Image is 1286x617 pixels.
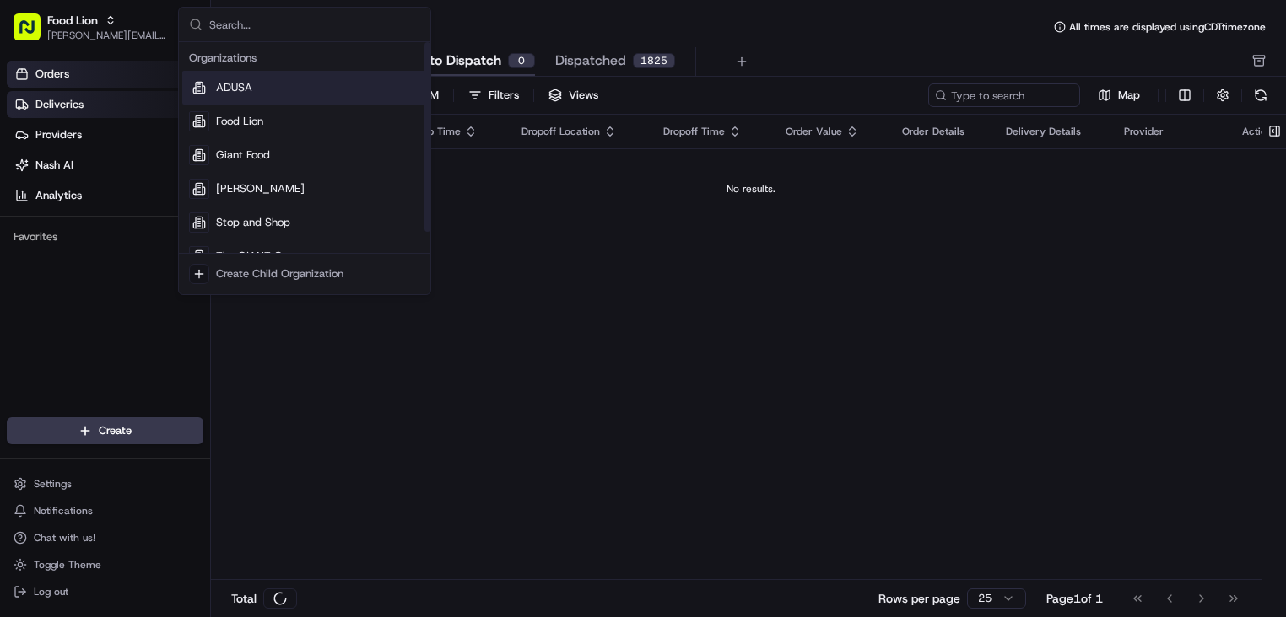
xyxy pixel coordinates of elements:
[541,83,606,107] button: Views
[216,80,252,95] span: ADUSA
[633,53,675,68] div: 1825
[44,109,278,126] input: Clear
[1069,20,1266,34] span: All times are displayed using CDT timezone
[17,245,44,272] img: JAMES SWIONTEK
[76,178,232,191] div: We're available if you need us!
[1242,125,1278,138] div: Actions
[76,161,277,178] div: Start new chat
[17,161,47,191] img: 1736555255976-a54dd68f-1ca7-489b-9aae-adbdc363a1c4
[216,215,290,230] span: Stop and Shop
[216,114,263,129] span: Food Lion
[7,182,210,209] a: Analytics
[786,125,875,138] div: Order Value
[7,417,203,444] button: Create
[386,51,501,71] span: Ready to Dispatch
[35,161,66,191] img: 9188753566659_6852d8bf1fb38e338040_72.png
[35,97,84,112] span: Deliveries
[35,158,73,173] span: Nash AI
[7,7,175,47] button: Food Lion[PERSON_NAME][EMAIL_ADDRESS][PERSON_NAME][DOMAIN_NAME]
[99,423,132,438] span: Create
[34,585,68,598] span: Log out
[1249,83,1272,107] button: Refresh
[216,249,322,264] span: The GIANT Company
[149,261,184,275] span: [DATE]
[7,152,210,179] a: Nash AI
[287,166,307,186] button: Start new chat
[17,333,30,346] div: 📗
[569,88,598,103] span: Views
[140,261,146,275] span: •
[7,472,203,496] button: Settings
[1087,85,1151,105] button: Map
[7,526,203,550] button: Chat with us!
[7,121,210,148] a: Providers
[10,325,136,355] a: 📗Knowledge Base
[902,125,979,138] div: Order Details
[1118,88,1140,103] span: Map
[216,181,305,196] span: [PERSON_NAME]
[35,67,69,82] span: Orders
[521,125,636,138] div: Dropoff Location
[7,61,210,88] a: Orders
[1046,590,1103,607] div: Page 1 of 1
[209,8,420,41] input: Search...
[403,125,494,138] div: Pickup Time
[461,83,527,107] button: Filters
[555,51,626,71] span: Dispatched
[34,331,129,348] span: Knowledge Base
[34,531,95,545] span: Chat with us!
[136,325,278,355] a: 💻API Documentation
[489,88,519,103] div: Filters
[218,182,1284,196] div: No results.
[159,331,271,348] span: API Documentation
[1006,125,1097,138] div: Delivery Details
[663,125,759,138] div: Dropoff Time
[7,91,210,118] a: Deliveries
[34,477,72,491] span: Settings
[216,148,270,163] span: Giant Food
[35,127,82,142] span: Providers
[7,223,203,250] div: Favorites
[179,42,430,294] div: Suggestions
[143,333,156,346] div: 💻
[47,29,168,42] button: [PERSON_NAME][EMAIL_ADDRESS][PERSON_NAME][DOMAIN_NAME]
[262,216,307,236] button: See all
[47,12,98,29] button: Food Lion
[182,46,427,71] div: Organizations
[34,504,93,518] span: Notifications
[17,17,51,51] img: Nash
[231,588,297,609] div: Total
[928,83,1080,107] input: Type to search
[17,219,113,233] div: Past conversations
[508,53,535,68] div: 0
[35,188,82,203] span: Analytics
[7,553,203,577] button: Toggle Theme
[7,499,203,523] button: Notifications
[52,261,137,275] span: [PERSON_NAME]
[119,372,204,385] a: Powered byPylon
[34,558,101,571] span: Toggle Theme
[17,67,307,94] p: Welcome 👋
[7,580,203,604] button: Log out
[168,373,204,385] span: Pylon
[878,590,960,607] p: Rows per page
[1124,125,1215,138] div: Provider
[216,266,343,282] div: Create Child Organization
